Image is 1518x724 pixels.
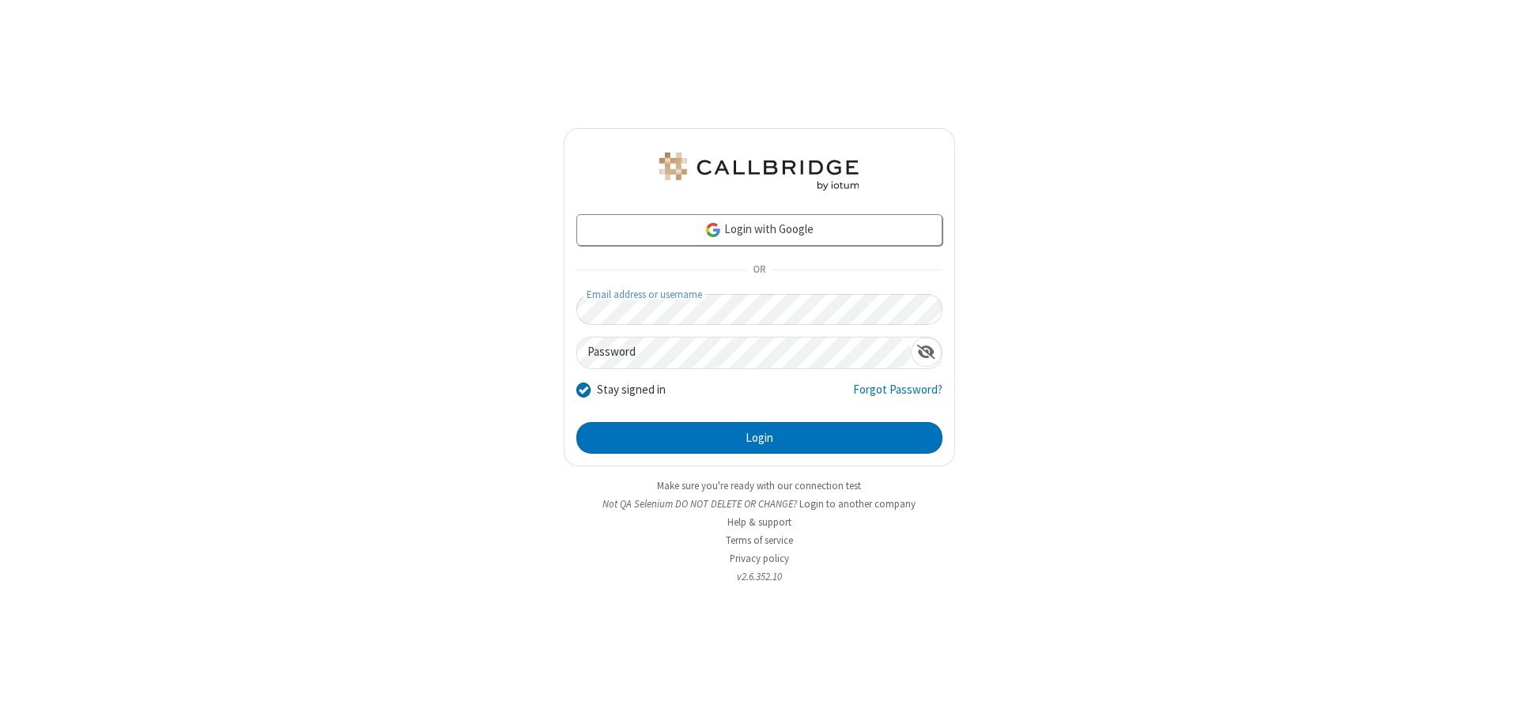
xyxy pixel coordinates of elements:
label: Stay signed in [597,381,666,399]
button: Login to another company [799,496,916,511]
a: Login with Google [576,214,942,246]
li: v2.6.352.10 [564,569,955,584]
div: Show password [911,337,942,367]
a: Make sure you're ready with our connection test [657,479,861,492]
li: Not QA Selenium DO NOT DELETE OR CHANGE? [564,496,955,511]
img: google-icon.png [704,221,722,239]
a: Privacy policy [730,552,789,565]
input: Email address or username [576,294,942,325]
a: Help & support [727,515,791,529]
img: QA Selenium DO NOT DELETE OR CHANGE [656,153,862,190]
a: Terms of service [726,534,793,547]
a: Forgot Password? [853,381,942,411]
button: Login [576,422,942,454]
span: OR [746,259,772,281]
iframe: Chat [1478,683,1506,713]
input: Password [577,337,911,368]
